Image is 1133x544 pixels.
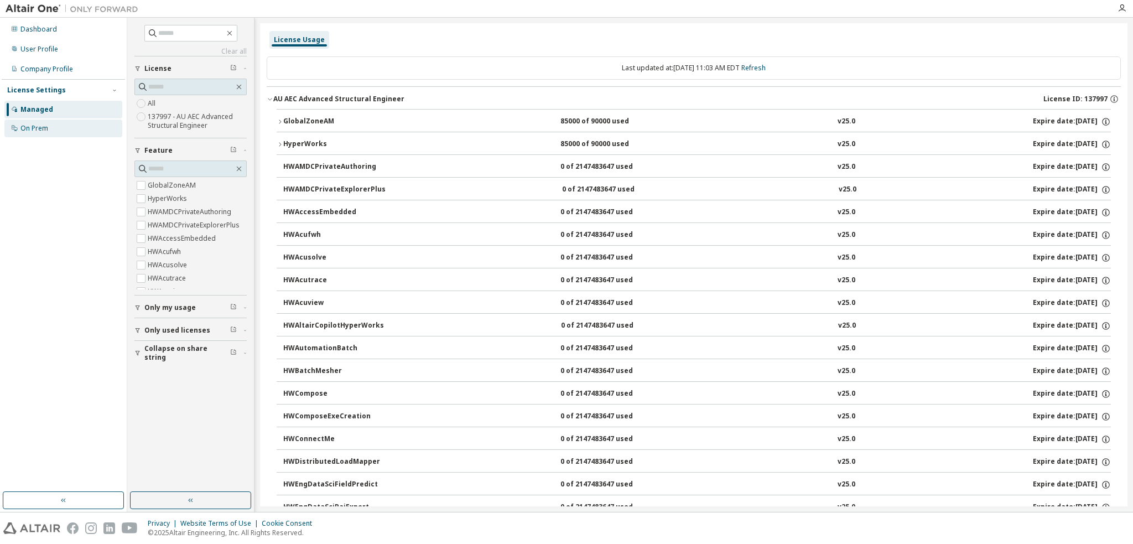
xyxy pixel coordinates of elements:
label: HyperWorks [148,192,189,205]
div: 0 of 2147483647 used [560,457,660,467]
div: HWComposeExeCreation [283,412,383,422]
div: Privacy [148,519,180,528]
div: Last updated at: [DATE] 11:03 AM EDT [267,56,1121,80]
div: 0 of 2147483647 used [561,321,661,331]
div: Expire date: [DATE] [1033,502,1111,512]
button: GlobalZoneAM85000 of 90000 usedv25.0Expire date:[DATE] [277,110,1111,134]
img: facebook.svg [67,522,79,534]
div: v25.0 [838,298,855,308]
button: HWConnectMe0 of 2147483647 usedv25.0Expire date:[DATE] [283,427,1111,452]
button: HWBatchMesher0 of 2147483647 usedv25.0Expire date:[DATE] [283,359,1111,384]
div: User Profile [20,45,58,54]
div: v25.0 [838,162,855,172]
span: Clear filter [230,64,237,73]
div: Expire date: [DATE] [1033,389,1111,399]
button: License [134,56,247,81]
div: v25.0 [839,185,856,195]
button: Only my usage [134,296,247,320]
span: License ID: 137997 [1043,95,1108,103]
div: HWBatchMesher [283,366,383,376]
div: Expire date: [DATE] [1033,344,1111,354]
div: 0 of 2147483647 used [560,230,660,240]
label: 137997 - AU AEC Advanced Structural Engineer [148,110,247,132]
div: HWEngDataSciPaiExpert [283,502,383,512]
div: v25.0 [838,253,855,263]
button: HWEngDataSciFieldPredict0 of 2147483647 usedv25.0Expire date:[DATE] [283,473,1111,497]
span: Only my usage [144,303,196,312]
div: HyperWorks [283,139,383,149]
div: Expire date: [DATE] [1033,162,1111,172]
button: HWAcutrace0 of 2147483647 usedv25.0Expire date:[DATE] [283,268,1111,293]
div: v25.0 [838,412,855,422]
div: Expire date: [DATE] [1033,321,1111,331]
div: 0 of 2147483647 used [560,344,660,354]
div: HWAcufwh [283,230,383,240]
div: Expire date: [DATE] [1033,139,1111,149]
label: HWAcusolve [148,258,189,272]
img: instagram.svg [85,522,97,534]
label: HWAMDCPrivateExplorerPlus [148,219,242,232]
div: v25.0 [838,344,855,354]
span: Feature [144,146,173,155]
button: Only used licenses [134,318,247,343]
button: HWAutomationBatch0 of 2147483647 usedv25.0Expire date:[DATE] [283,336,1111,361]
button: AU AEC Advanced Structural EngineerLicense ID: 137997 [267,87,1121,111]
button: HWAltairCopilotHyperWorks0 of 2147483647 usedv25.0Expire date:[DATE] [283,314,1111,338]
div: Expire date: [DATE] [1033,412,1111,422]
label: GlobalZoneAM [148,179,198,192]
div: Website Terms of Use [180,519,262,528]
button: HWEngDataSciPaiExpert0 of 2147483647 usedv25.0Expire date:[DATE] [283,495,1111,520]
div: License Settings [7,86,66,95]
span: Only used licenses [144,326,210,335]
div: v25.0 [838,480,855,490]
div: 0 of 2147483647 used [560,208,660,217]
div: Expire date: [DATE] [1033,208,1111,217]
div: 0 of 2147483647 used [560,480,660,490]
button: HWAMDCPrivateAuthoring0 of 2147483647 usedv25.0Expire date:[DATE] [283,155,1111,179]
div: HWAcusolve [283,253,383,263]
label: HWAcutrace [148,272,188,285]
div: v25.0 [838,502,855,512]
span: License [144,64,171,73]
div: v25.0 [838,321,856,331]
label: HWAcuview [148,285,186,298]
div: v25.0 [838,276,855,286]
div: 0 of 2147483647 used [560,389,660,399]
div: v25.0 [838,389,855,399]
div: HWConnectMe [283,434,383,444]
label: HWAMDCPrivateAuthoring [148,205,233,219]
div: 85000 of 90000 used [560,139,660,149]
div: Expire date: [DATE] [1033,185,1111,195]
div: Expire date: [DATE] [1033,230,1111,240]
a: Clear all [134,47,247,56]
button: HWAcuview0 of 2147483647 usedv25.0Expire date:[DATE] [283,291,1111,315]
button: Feature [134,138,247,163]
div: Expire date: [DATE] [1033,457,1111,467]
div: HWAltairCopilotHyperWorks [283,321,384,331]
div: GlobalZoneAM [283,117,383,127]
button: HyperWorks85000 of 90000 usedv25.0Expire date:[DATE] [277,132,1111,157]
span: Clear filter [230,303,237,312]
label: HWAcufwh [148,245,183,258]
div: HWAMDCPrivateExplorerPlus [283,185,386,195]
label: HWAccessEmbedded [148,232,218,245]
div: AU AEC Advanced Structural Engineer [273,95,404,103]
span: Clear filter [230,326,237,335]
div: HWDistributedLoadMapper [283,457,383,467]
div: HWAutomationBatch [283,344,383,354]
div: Expire date: [DATE] [1033,366,1111,376]
button: HWAMDCPrivateExplorerPlus0 of 2147483647 usedv25.0Expire date:[DATE] [283,178,1111,202]
img: youtube.svg [122,522,138,534]
div: Expire date: [DATE] [1033,117,1111,127]
button: HWAcusolve0 of 2147483647 usedv25.0Expire date:[DATE] [283,246,1111,270]
div: v25.0 [838,117,855,127]
button: HWComposeExeCreation0 of 2147483647 usedv25.0Expire date:[DATE] [283,405,1111,429]
div: 85000 of 90000 used [560,117,660,127]
button: Collapse on share string [134,341,247,365]
button: HWDistributedLoadMapper0 of 2147483647 usedv25.0Expire date:[DATE] [283,450,1111,474]
button: HWAcufwh0 of 2147483647 usedv25.0Expire date:[DATE] [283,223,1111,247]
div: HWCompose [283,389,383,399]
div: v25.0 [838,434,855,444]
span: Collapse on share string [144,344,230,362]
div: Expire date: [DATE] [1033,480,1111,490]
